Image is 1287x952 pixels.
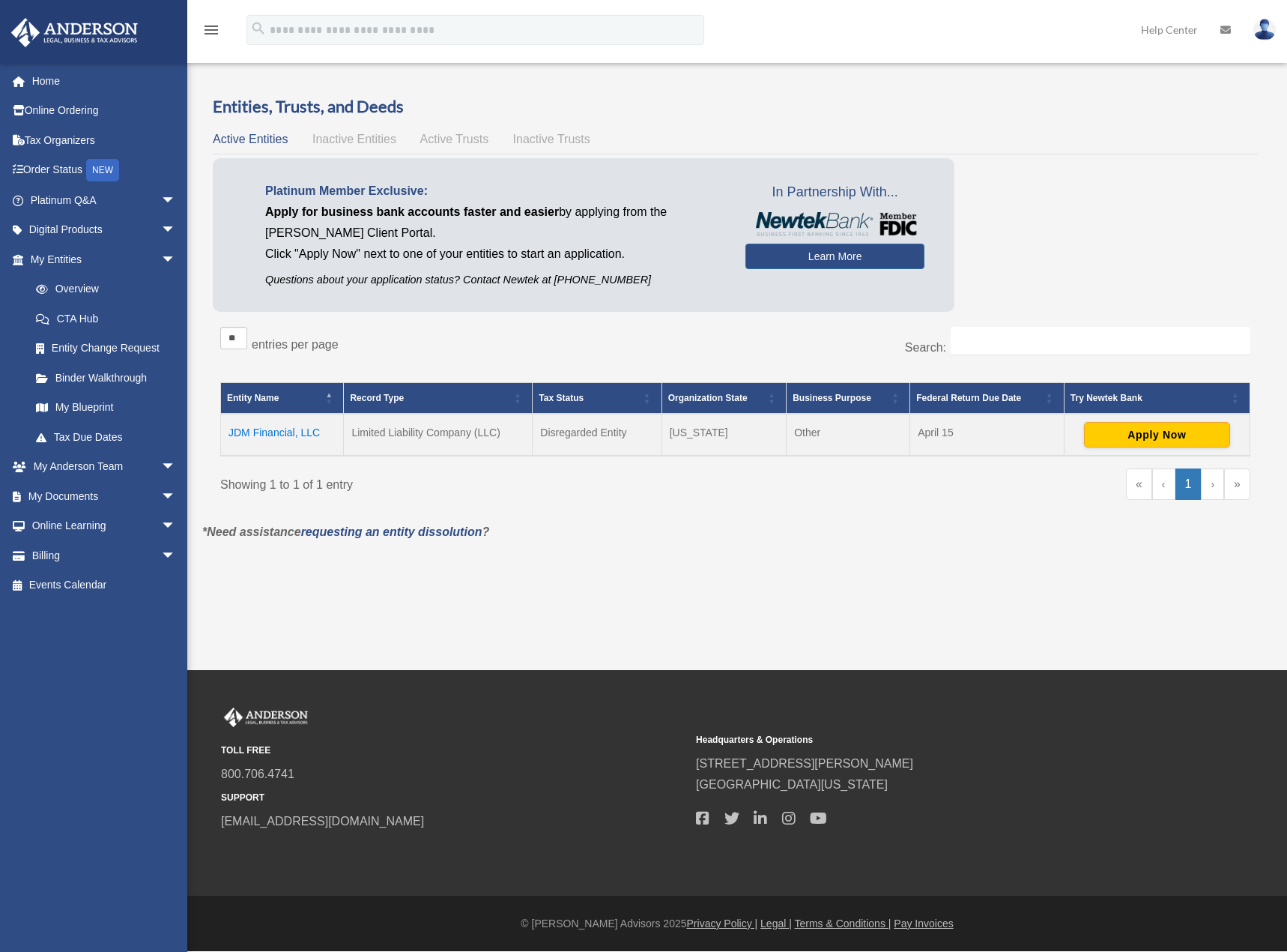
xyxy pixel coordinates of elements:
a: [STREET_ADDRESS][PERSON_NAME] [696,757,913,770]
span: arrow_drop_down [161,452,191,483]
img: NewtekBankLogoSM.png [753,212,917,236]
a: Tax Due Dates [21,422,191,452]
a: My Documentsarrow_drop_down [10,481,199,511]
i: search [250,20,267,37]
a: Order StatusNEW [10,155,199,186]
a: Privacy Policy | [687,918,758,930]
th: Tax Status: Activate to sort [533,382,661,414]
a: Next [1201,469,1224,500]
th: Business Purpose: Activate to sort [787,382,910,414]
span: Inactive Trusts [513,133,590,145]
span: arrow_drop_down [161,215,191,246]
span: arrow_drop_down [161,185,191,216]
p: Questions about your application status? Contact Newtek at [PHONE_NUMBER] [265,271,723,289]
span: Record Type [350,393,404,403]
p: by applying from the [PERSON_NAME] Client Portal. [265,202,723,244]
span: Organization State [668,393,748,403]
span: arrow_drop_down [161,244,191,275]
small: SUPPORT [221,790,685,806]
span: Active Trusts [420,133,489,145]
button: Apply Now [1084,422,1230,448]
a: Home [10,66,199,96]
span: arrow_drop_down [161,511,191,542]
span: arrow_drop_down [161,540,191,571]
a: Legal | [760,918,792,930]
img: Anderson Advisors Platinum Portal [7,18,142,47]
a: Overview [21,274,184,304]
a: Platinum Q&Aarrow_drop_down [10,185,199,215]
a: [EMAIL_ADDRESS][DOMAIN_NAME] [221,815,424,828]
p: Click "Apply Now" next to one of your entities to start an application. [265,244,723,265]
a: Events Calendar [10,570,199,600]
a: My Blueprint [21,393,191,423]
a: Binder Walkthrough [21,363,191,393]
div: Try Newtek Bank [1071,389,1227,407]
a: Digital Productsarrow_drop_down [10,215,199,245]
label: Search: [905,341,946,354]
a: Terms & Conditions | [795,918,891,930]
a: requesting an entity dissolution [301,525,482,538]
a: Online Learningarrow_drop_down [10,511,199,541]
a: 800.706.4741 [221,768,294,780]
div: Showing 1 to 1 of 1 entry [220,469,724,495]
a: First [1126,469,1152,500]
a: [GEOGRAPHIC_DATA][US_STATE] [696,778,888,791]
span: Apply for business bank accounts faster and easier [265,205,559,218]
th: Federal Return Due Date: Activate to sort [910,382,1065,414]
span: Inactive Entities [312,133,396,145]
small: TOLL FREE [221,743,685,759]
a: Billingarrow_drop_down [10,540,199,570]
td: Other [787,414,910,456]
th: Record Type: Activate to sort [344,382,533,414]
a: CTA Hub [21,304,191,334]
td: [US_STATE] [661,414,787,456]
td: JDM Financial, LLC [221,414,344,456]
img: Anderson Advisors Platinum Portal [221,708,311,727]
span: Tax Status [539,393,584,403]
a: My Anderson Teamarrow_drop_down [10,452,199,482]
a: 1 [1175,469,1202,500]
label: entries per page [252,338,339,351]
span: Active Entities [213,133,288,145]
th: Entity Name: Activate to invert sorting [221,382,344,414]
a: Learn More [745,244,924,269]
span: arrow_drop_down [161,481,191,512]
p: Platinum Member Exclusive: [265,181,723,202]
span: Business Purpose [793,393,871,403]
a: Entity Change Request [21,334,191,364]
div: © [PERSON_NAME] Advisors 2025 [187,915,1287,933]
span: In Partnership With... [745,181,924,205]
img: User Pic [1253,19,1276,40]
a: Pay Invoices [894,918,953,930]
a: Previous [1152,469,1175,500]
td: Disregarded Entity [533,414,661,456]
a: Online Ordering [10,96,199,126]
a: Tax Organizers [10,125,199,155]
a: Last [1224,469,1250,500]
td: Limited Liability Company (LLC) [344,414,533,456]
th: Try Newtek Bank : Activate to sort [1064,382,1250,414]
td: April 15 [910,414,1065,456]
em: *Need assistance ? [202,525,489,538]
div: NEW [86,159,119,181]
span: Entity Name [227,393,279,403]
h3: Entities, Trusts, and Deeds [213,95,1258,118]
a: My Entitiesarrow_drop_down [10,244,191,274]
span: Federal Return Due Date [916,393,1021,403]
th: Organization State: Activate to sort [661,382,787,414]
small: Headquarters & Operations [696,732,1160,748]
i: menu [202,21,220,39]
a: menu [202,26,220,39]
